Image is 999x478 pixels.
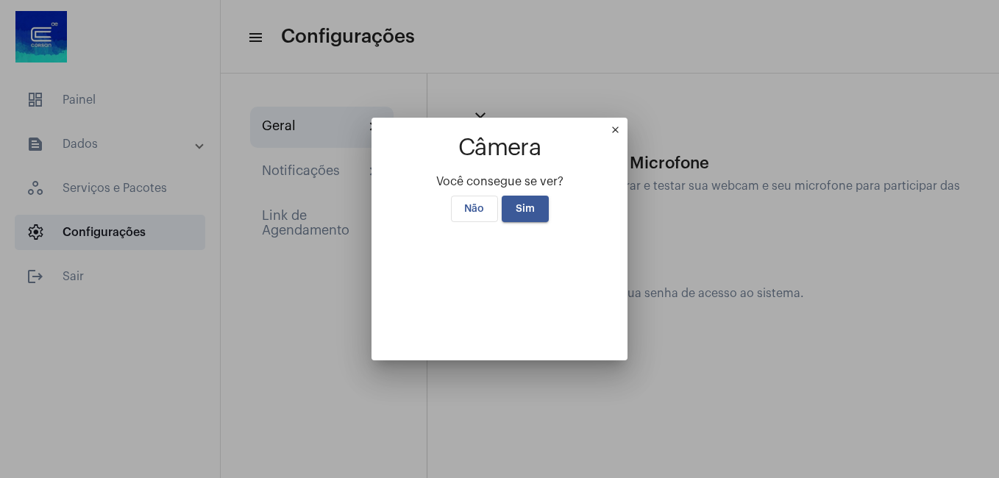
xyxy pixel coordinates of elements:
[389,135,610,161] h1: Câmera
[436,176,564,188] span: Você consegue se ver?
[516,204,535,214] span: Sim
[502,196,549,222] button: Sim
[610,124,628,142] mat-icon: close
[464,204,484,214] span: Não
[451,196,498,222] button: Não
